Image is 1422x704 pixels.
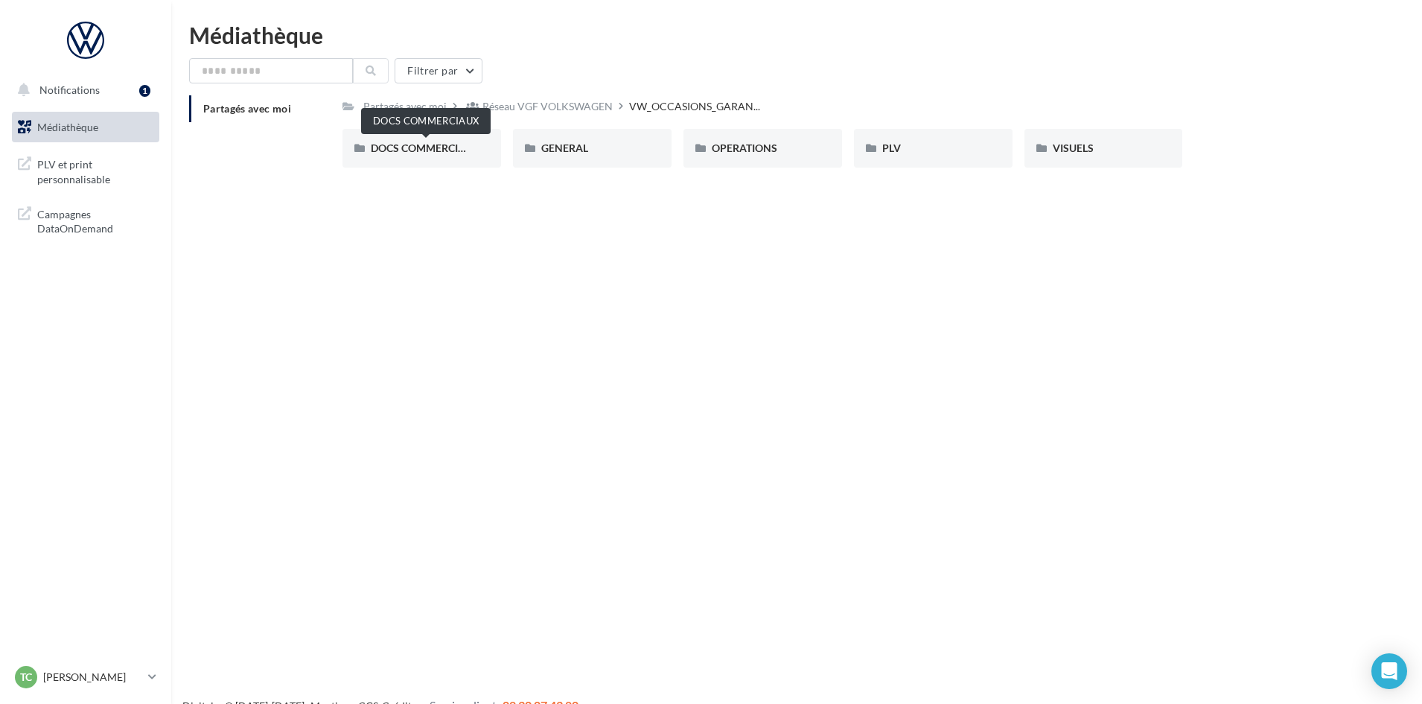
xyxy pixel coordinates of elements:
[541,142,588,154] span: GENERAL
[39,83,100,96] span: Notifications
[882,142,901,154] span: PLV
[189,24,1404,46] div: Médiathèque
[363,99,447,114] div: Partagés avec moi
[629,99,760,114] span: VW_OCCASIONS_GARAN...
[139,85,150,97] div: 1
[361,108,491,134] div: DOCS COMMERCIAUX
[1053,142,1094,154] span: VISUELS
[395,58,482,83] button: Filtrer par
[203,102,291,115] span: Partagés avec moi
[12,663,159,691] a: TC [PERSON_NAME]
[9,74,156,106] button: Notifications 1
[1371,653,1407,689] div: Open Intercom Messenger
[9,112,162,143] a: Médiathèque
[9,198,162,242] a: Campagnes DataOnDemand
[37,154,153,186] span: PLV et print personnalisable
[9,148,162,192] a: PLV et print personnalisable
[37,121,98,133] span: Médiathèque
[371,142,480,154] span: DOCS COMMERCIAUX
[482,99,613,114] div: Réseau VGF VOLKSWAGEN
[712,142,777,154] span: OPERATIONS
[20,670,32,685] span: TC
[43,670,142,685] p: [PERSON_NAME]
[37,204,153,236] span: Campagnes DataOnDemand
